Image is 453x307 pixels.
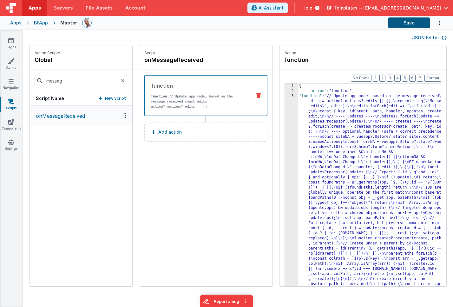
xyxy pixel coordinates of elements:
button: 6 [409,75,416,82]
button: 2 [379,75,385,82]
span: [EMAIL_ADDRESS][DOMAIN_NAME] [363,5,441,11]
p: Action Scripts [35,50,60,56]
span: AI Assistant [259,5,284,11]
button: BF Templates — [EMAIL_ADDRESS][DOMAIN_NAME] [327,5,448,11]
p: // Update app model based on the message received const edits = action?.options?.edits || []; con... [151,94,246,114]
button: Format [424,75,441,82]
img: 11ac31fe5dc3d0eff3fbbbf7b26fa6e1 [82,18,91,27]
button: Add action [144,123,267,142]
button: 3 [387,75,393,82]
span: File Assets [86,5,113,11]
h4: function [285,56,380,64]
h4: onMessageReceived [144,56,240,64]
p: Add action [158,128,182,136]
button: New Script [99,95,126,102]
button: Options [430,17,443,30]
p: Script [144,50,267,56]
button: JSON Editor [412,35,447,41]
p: Action [285,50,441,56]
h5: Script Name [36,95,64,102]
div: 1 [285,83,298,89]
button: Save [388,17,430,28]
div: BFApp [34,20,48,26]
span: Help [302,5,312,11]
strong: function: [151,95,169,98]
span: Apps [29,5,41,11]
div: Master [60,20,77,26]
button: 1 [373,75,378,82]
button: No Folds [351,75,371,82]
div: function [151,82,246,90]
button: 7 [417,75,423,82]
p: onMessageReceived [32,112,85,120]
button: onMessageReceived [30,106,132,126]
h4: global [35,56,60,64]
button: AI Assistant [247,3,288,13]
button: 4 [394,75,401,82]
span: BF Templates — [327,5,363,11]
p: New Script [105,95,126,102]
span: Servers [54,5,73,11]
div: Apps [10,20,22,26]
button: 5 [402,75,408,82]
div: 2 [285,89,298,94]
div: Options [121,113,130,118]
input: Search scripts [35,75,127,86]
